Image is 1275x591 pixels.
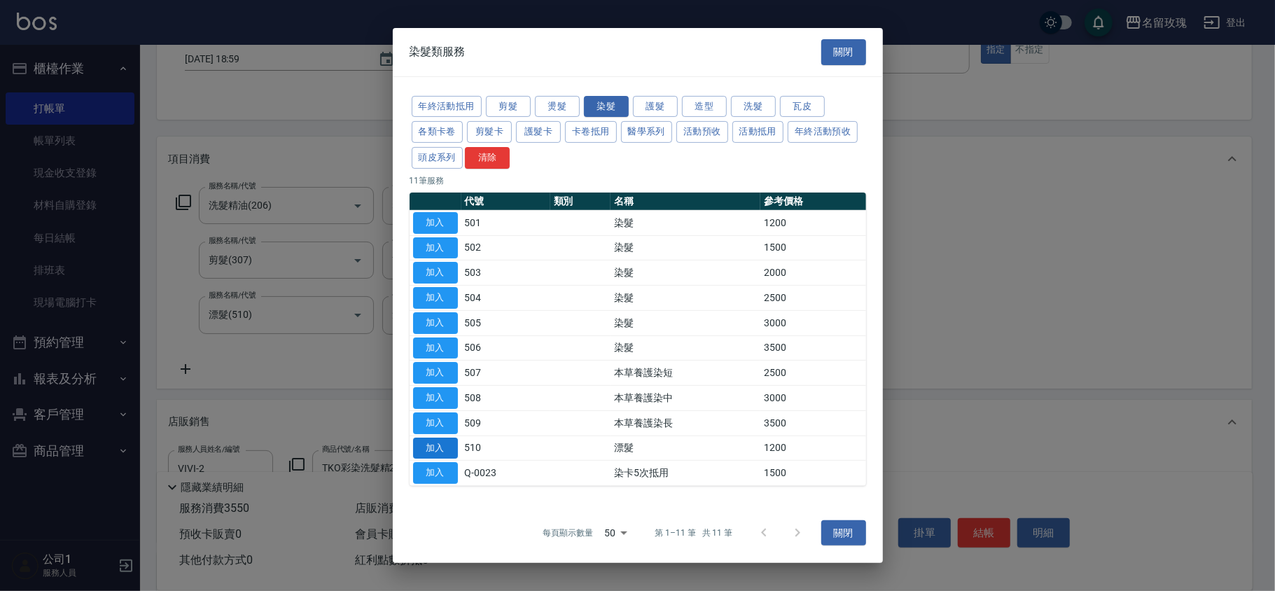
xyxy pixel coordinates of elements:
td: 507 [461,361,550,386]
td: 漂髮 [611,436,760,461]
td: 2500 [760,361,865,386]
span: 染髮類服務 [410,45,466,59]
button: 加入 [413,437,458,459]
button: 剪髮卡 [467,121,512,143]
th: 名稱 [611,193,760,211]
th: 類別 [550,193,611,211]
td: 染髮 [611,210,760,235]
td: 染卡5次抵用 [611,461,760,486]
button: 加入 [413,362,458,384]
td: 501 [461,210,550,235]
button: 洗髮 [731,95,776,117]
button: 卡卷抵用 [565,121,617,143]
p: 每頁顯示數量 [543,527,593,539]
button: 關閉 [821,520,866,546]
td: 505 [461,310,550,335]
button: 加入 [413,212,458,234]
p: 11 筆服務 [410,174,866,187]
td: 本草養護染中 [611,385,760,410]
td: 508 [461,385,550,410]
button: 剪髮 [486,95,531,117]
th: 代號 [461,193,550,211]
td: 1200 [760,436,865,461]
td: 510 [461,436,550,461]
button: 加入 [413,287,458,309]
button: 關閉 [821,39,866,65]
button: 加入 [413,237,458,258]
button: 護髮 [633,95,678,117]
td: 染髮 [611,310,760,335]
button: 加入 [413,262,458,284]
button: 加入 [413,462,458,484]
button: 年終活動抵用 [412,95,482,117]
button: 醫學系列 [621,121,673,143]
td: 506 [461,335,550,361]
th: 參考價格 [760,193,865,211]
button: 加入 [413,387,458,409]
td: 1200 [760,210,865,235]
button: 頭皮系列 [412,147,464,169]
td: 503 [461,260,550,286]
button: 加入 [413,337,458,359]
td: 3500 [760,335,865,361]
td: 509 [461,410,550,436]
td: 染髮 [611,235,760,260]
td: 1500 [760,235,865,260]
button: 各類卡卷 [412,121,464,143]
td: 504 [461,285,550,310]
td: Q-0023 [461,461,550,486]
button: 染髮 [584,95,629,117]
td: 2000 [760,260,865,286]
td: 2500 [760,285,865,310]
button: 加入 [413,412,458,434]
td: 染髮 [611,260,760,286]
td: 3000 [760,310,865,335]
button: 加入 [413,312,458,334]
td: 3500 [760,410,865,436]
p: 第 1–11 筆 共 11 筆 [655,527,732,539]
td: 本草養護染長 [611,410,760,436]
td: 本草養護染短 [611,361,760,386]
button: 活動抵用 [732,121,784,143]
button: 燙髮 [535,95,580,117]
td: 3000 [760,385,865,410]
td: 1500 [760,461,865,486]
div: 50 [599,514,632,552]
td: 502 [461,235,550,260]
button: 造型 [682,95,727,117]
button: 年終活動預收 [788,121,858,143]
button: 護髮卡 [516,121,561,143]
td: 染髮 [611,335,760,361]
button: 清除 [465,147,510,169]
button: 瓦皮 [780,95,825,117]
button: 活動預收 [676,121,728,143]
td: 染髮 [611,285,760,310]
